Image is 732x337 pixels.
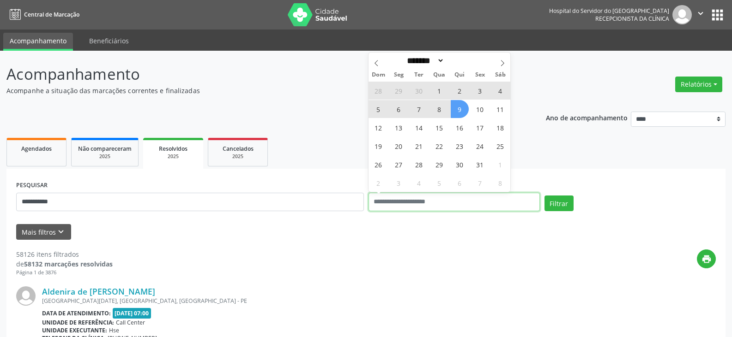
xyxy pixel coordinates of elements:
[159,145,188,153] span: Resolvidos
[24,260,113,268] strong: 58132 marcações resolvidas
[223,145,254,153] span: Cancelados
[430,100,448,118] span: Outubro 8, 2025
[42,297,716,305] div: [GEOGRAPHIC_DATA][DATE], [GEOGRAPHIC_DATA], [GEOGRAPHIC_DATA] - PE
[6,7,79,22] a: Central de Marcação
[42,326,107,334] b: Unidade executante:
[430,118,448,136] span: Outubro 15, 2025
[16,259,113,269] div: de
[42,286,155,296] a: Aldenira de [PERSON_NAME]
[390,118,408,136] span: Outubro 13, 2025
[21,145,52,153] span: Agendados
[16,269,113,277] div: Página 1 de 3876
[449,72,470,78] span: Qui
[595,15,669,23] span: Recepcionista da clínica
[42,309,111,317] b: Data de atendimento:
[410,137,428,155] span: Outubro 21, 2025
[109,326,119,334] span: Hse
[390,137,408,155] span: Outubro 20, 2025
[56,227,66,237] i: keyboard_arrow_down
[215,153,261,160] div: 2025
[451,82,469,100] span: Outubro 2, 2025
[709,7,726,23] button: apps
[369,155,387,173] span: Outubro 26, 2025
[369,100,387,118] span: Outubro 5, 2025
[430,174,448,192] span: Novembro 5, 2025
[116,319,145,326] span: Call Center
[369,72,389,78] span: Dom
[388,72,409,78] span: Seg
[410,155,428,173] span: Outubro 28, 2025
[451,118,469,136] span: Outubro 16, 2025
[78,153,132,160] div: 2025
[6,86,510,95] p: Acompanhe a situação das marcações correntes e finalizadas
[3,33,73,51] a: Acompanhamento
[16,286,36,306] img: img
[470,72,490,78] span: Sex
[410,82,428,100] span: Setembro 30, 2025
[544,195,574,211] button: Filtrar
[429,72,449,78] span: Qua
[451,100,469,118] span: Outubro 9, 2025
[702,254,712,264] i: print
[471,174,489,192] span: Novembro 7, 2025
[675,77,722,92] button: Relatórios
[390,100,408,118] span: Outubro 6, 2025
[491,155,509,173] span: Novembro 1, 2025
[390,82,408,100] span: Setembro 29, 2025
[6,63,510,86] p: Acompanhamento
[390,155,408,173] span: Outubro 27, 2025
[471,82,489,100] span: Outubro 3, 2025
[490,72,510,78] span: Sáb
[16,224,71,240] button: Mais filtroskeyboard_arrow_down
[471,137,489,155] span: Outubro 24, 2025
[451,155,469,173] span: Outubro 30, 2025
[369,82,387,100] span: Setembro 28, 2025
[491,137,509,155] span: Outubro 25, 2025
[491,82,509,100] span: Outubro 4, 2025
[369,118,387,136] span: Outubro 12, 2025
[369,137,387,155] span: Outubro 19, 2025
[42,319,114,326] b: Unidade de referência:
[16,178,48,193] label: PESQUISAR
[491,100,509,118] span: Outubro 11, 2025
[369,174,387,192] span: Novembro 2, 2025
[697,249,716,268] button: print
[491,118,509,136] span: Outubro 18, 2025
[404,56,445,65] select: Month
[692,5,709,24] button: 
[113,308,151,319] span: [DATE] 07:00
[78,145,132,153] span: Não compareceram
[491,174,509,192] span: Novembro 8, 2025
[549,7,669,15] div: Hospital do Servidor do [GEOGRAPHIC_DATA]
[410,174,428,192] span: Novembro 4, 2025
[451,137,469,155] span: Outubro 23, 2025
[16,249,113,259] div: 58126 itens filtrados
[471,100,489,118] span: Outubro 10, 2025
[83,33,135,49] a: Beneficiários
[409,72,429,78] span: Ter
[410,100,428,118] span: Outubro 7, 2025
[430,155,448,173] span: Outubro 29, 2025
[410,118,428,136] span: Outubro 14, 2025
[451,174,469,192] span: Novembro 6, 2025
[672,5,692,24] img: img
[471,155,489,173] span: Outubro 31, 2025
[430,137,448,155] span: Outubro 22, 2025
[390,174,408,192] span: Novembro 3, 2025
[430,82,448,100] span: Outubro 1, 2025
[150,153,197,160] div: 2025
[471,118,489,136] span: Outubro 17, 2025
[696,8,706,18] i: 
[24,11,79,18] span: Central de Marcação
[546,112,628,123] p: Ano de acompanhamento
